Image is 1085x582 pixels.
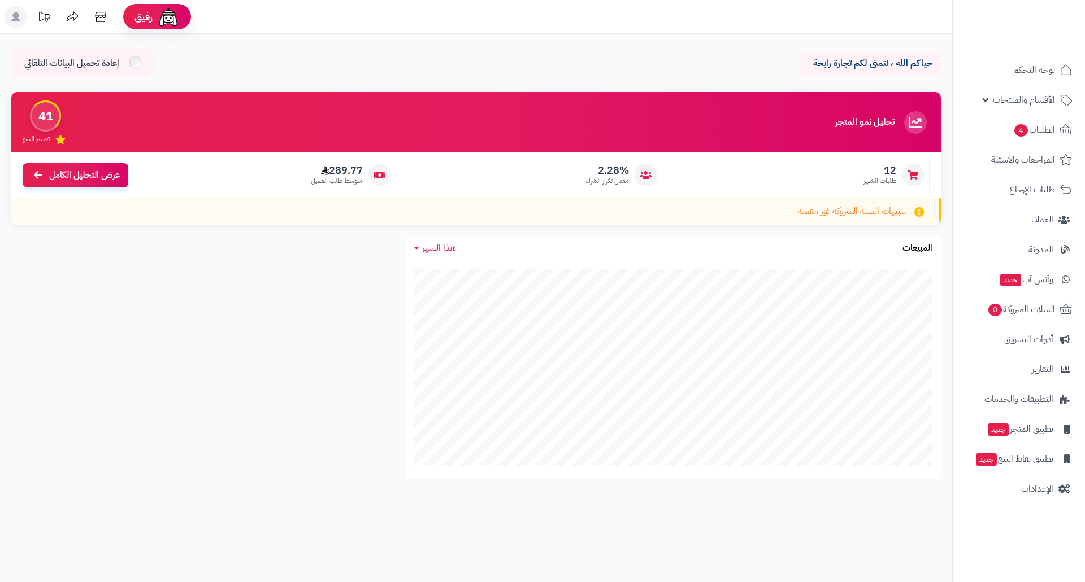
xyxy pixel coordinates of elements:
[586,176,629,186] span: معدل تكرار الشراء
[1004,331,1053,347] span: أدوات التسويق
[1013,62,1055,78] span: لوحة التحكم
[902,243,932,253] h3: المبيعات
[157,6,180,28] img: ai-face.png
[863,176,896,186] span: طلبات الشهر
[960,206,1078,233] a: العملاء
[1008,30,1074,54] img: logo-2.png
[960,176,1078,203] a: طلبات الإرجاع
[835,117,895,128] h3: تحليل نمو المتجر
[1014,124,1028,137] span: 4
[976,453,997,466] span: جديد
[991,152,1055,168] span: المراجعات والأسئلة
[134,10,153,24] span: رفيق
[1000,274,1021,286] span: جديد
[23,163,128,187] a: عرض التحليل الكامل
[960,266,1078,293] a: وآتس آبجديد
[1021,481,1053,497] span: الإعدادات
[960,116,1078,143] a: الطلبات4
[960,386,1078,413] a: التطبيقات والخدمات
[1009,182,1055,198] span: طلبات الإرجاع
[960,146,1078,173] a: المراجعات والأسئلة
[960,445,1078,472] a: تطبيق نقاط البيعجديد
[23,134,50,144] span: تقييم النمو
[987,301,1055,317] span: السلات المتروكة
[984,391,1053,407] span: التطبيقات والخدمات
[311,176,363,186] span: متوسط طلب العميل
[311,164,363,177] span: 289.77
[24,57,119,70] span: إعادة تحميل البيانات التلقائي
[987,421,1053,437] span: تطبيق المتجر
[975,451,1053,467] span: تطبيق نقاط البيع
[30,6,58,31] a: تحديثات المنصة
[988,304,1002,316] span: 0
[960,56,1078,84] a: لوحة التحكم
[1028,242,1053,257] span: المدونة
[960,236,1078,263] a: المدونة
[586,164,629,177] span: 2.28%
[960,356,1078,383] a: التقارير
[999,272,1053,287] span: وآتس آب
[960,415,1078,443] a: تطبيق المتجرجديد
[49,169,120,182] span: عرض التحليل الكامل
[988,423,1009,436] span: جديد
[808,57,932,70] p: حياكم الله ، نتمنى لكم تجارة رابحة
[1013,122,1055,138] span: الطلبات
[414,242,456,255] a: هذا الشهر
[993,92,1055,108] span: الأقسام والمنتجات
[863,164,896,177] span: 12
[1031,212,1053,227] span: العملاء
[798,205,906,218] span: تنبيهات السلة المتروكة غير مفعلة
[960,296,1078,323] a: السلات المتروكة0
[1032,361,1053,377] span: التقارير
[422,241,456,255] span: هذا الشهر
[960,475,1078,502] a: الإعدادات
[960,326,1078,353] a: أدوات التسويق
